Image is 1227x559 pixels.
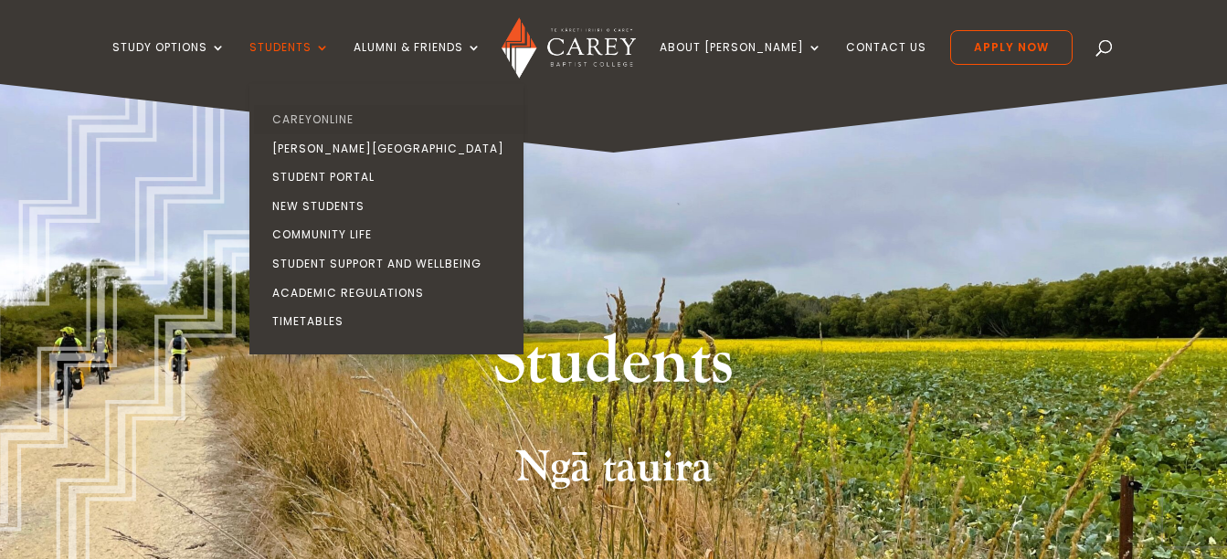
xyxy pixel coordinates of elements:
a: Students [249,41,330,84]
a: CareyOnline [254,105,528,134]
a: Student Portal [254,163,528,192]
a: Alumni & Friends [354,41,481,84]
a: [PERSON_NAME][GEOGRAPHIC_DATA] [254,134,528,163]
a: Student Support and Wellbeing [254,249,528,279]
a: Contact Us [846,41,926,84]
a: New Students [254,192,528,221]
a: Timetables [254,307,528,336]
a: About [PERSON_NAME] [660,41,822,84]
strong: Ngā tauira [514,439,713,495]
h1: Students [270,320,956,415]
a: Study Options [112,41,226,84]
a: Academic Regulations [254,279,528,308]
img: Carey Baptist College [502,17,636,79]
a: Community Life [254,220,528,249]
a: Apply Now [950,30,1073,65]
